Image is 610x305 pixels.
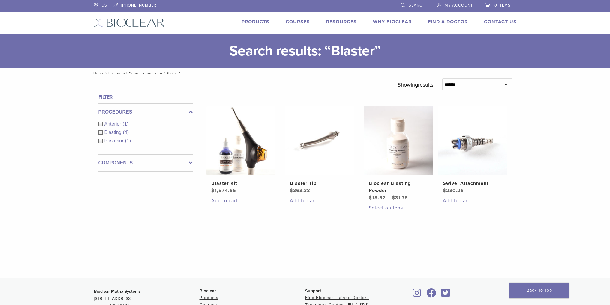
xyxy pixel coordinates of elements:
h2: Bioclear Blasting Powder [369,180,428,194]
a: Back To Top [509,283,569,298]
a: Bioclear [425,292,438,298]
h4: Filter [98,93,193,101]
a: Add to cart: “Swivel Attachment” [443,197,502,204]
a: Bioclear [440,292,452,298]
span: $ [392,195,395,201]
bdi: 18.52 [369,195,386,201]
h2: Blaster Kit [211,180,271,187]
bdi: 1,574.66 [211,188,236,194]
label: Components [98,159,193,167]
img: Blaster Tip [285,106,354,175]
span: / [104,72,108,75]
span: Anterior [104,121,123,126]
a: Select options for “Bioclear Blasting Powder” [369,204,428,212]
span: Support [305,289,321,293]
p: Showing results [398,78,433,91]
a: Products [242,19,269,25]
label: Procedures [98,108,193,116]
span: (1) [123,121,129,126]
bdi: 363.38 [290,188,310,194]
span: My Account [445,3,473,8]
a: Contact Us [484,19,517,25]
a: Add to cart: “Blaster Tip” [290,197,349,204]
bdi: 31.75 [392,195,408,201]
span: $ [443,188,446,194]
a: Products [200,295,218,300]
a: Bioclear Blasting PowderBioclear Blasting Powder [364,106,434,201]
a: Find A Doctor [428,19,468,25]
a: Blaster TipBlaster Tip $363.38 [285,106,355,194]
span: Blasting [104,130,123,135]
bdi: 230.26 [443,188,464,194]
h2: Swivel Attachment [443,180,502,187]
a: Swivel AttachmentSwivel Attachment $230.26 [438,106,508,194]
img: Swivel Attachment [438,106,507,175]
a: Courses [286,19,310,25]
span: / [125,72,129,75]
span: – [387,195,390,201]
a: Why Bioclear [373,19,412,25]
img: Bioclear Blasting Powder [364,106,433,175]
span: $ [290,188,293,194]
span: $ [211,188,215,194]
a: Products [108,71,125,75]
span: Bioclear [200,289,216,293]
a: Find Bioclear Trained Doctors [305,295,369,300]
span: Posterior [104,138,125,143]
a: Blaster KitBlaster Kit $1,574.66 [206,106,276,194]
span: 0 items [494,3,511,8]
span: Search [409,3,425,8]
a: Bioclear [411,292,423,298]
img: Bioclear [94,18,165,27]
nav: Search results for “Blaster” [89,68,521,78]
a: Home [92,71,104,75]
span: (1) [125,138,131,143]
a: Resources [326,19,357,25]
a: Add to cart: “Blaster Kit” [211,197,271,204]
span: (4) [123,130,129,135]
img: Blaster Kit [206,106,275,175]
span: $ [369,195,372,201]
strong: Bioclear Matrix Systems [94,289,141,294]
h2: Blaster Tip [290,180,349,187]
